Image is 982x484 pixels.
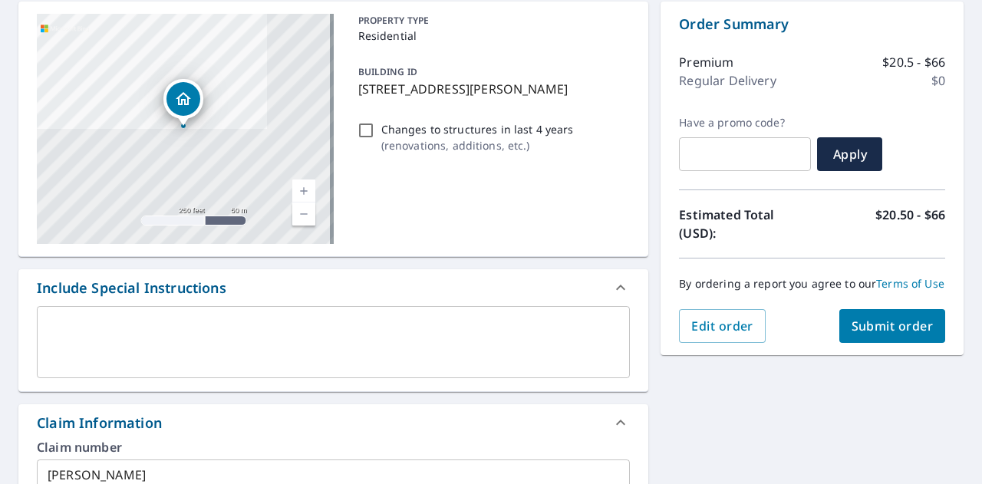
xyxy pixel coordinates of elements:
button: Apply [817,137,882,171]
p: Estimated Total (USD): [679,206,812,242]
span: Edit order [691,318,753,334]
p: [STREET_ADDRESS][PERSON_NAME] [358,80,624,98]
p: BUILDING ID [358,65,417,78]
label: Claim number [37,441,630,453]
div: Include Special Instructions [18,269,648,306]
p: $20.50 - $66 [875,206,945,242]
p: ( renovations, additions, etc. ) [381,137,574,153]
div: Claim Information [37,413,162,433]
p: $0 [931,71,945,90]
p: Regular Delivery [679,71,776,90]
label: Have a promo code? [679,116,811,130]
button: Submit order [839,309,946,343]
p: PROPERTY TYPE [358,14,624,28]
p: Changes to structures in last 4 years [381,121,574,137]
a: Current Level 17, Zoom Out [292,202,315,226]
p: By ordering a report you agree to our [679,277,945,291]
div: Include Special Instructions [37,278,226,298]
span: Submit order [852,318,934,334]
p: Residential [358,28,624,44]
div: Claim Information [18,404,648,441]
span: Apply [829,146,870,163]
a: Terms of Use [876,276,944,291]
p: Premium [679,53,733,71]
p: $20.5 - $66 [882,53,945,71]
div: Dropped pin, building 1, Residential property, 12 Amber Ct Saint Charles, MO 63303 [163,79,203,127]
a: Current Level 17, Zoom In [292,179,315,202]
p: Order Summary [679,14,945,35]
button: Edit order [679,309,766,343]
